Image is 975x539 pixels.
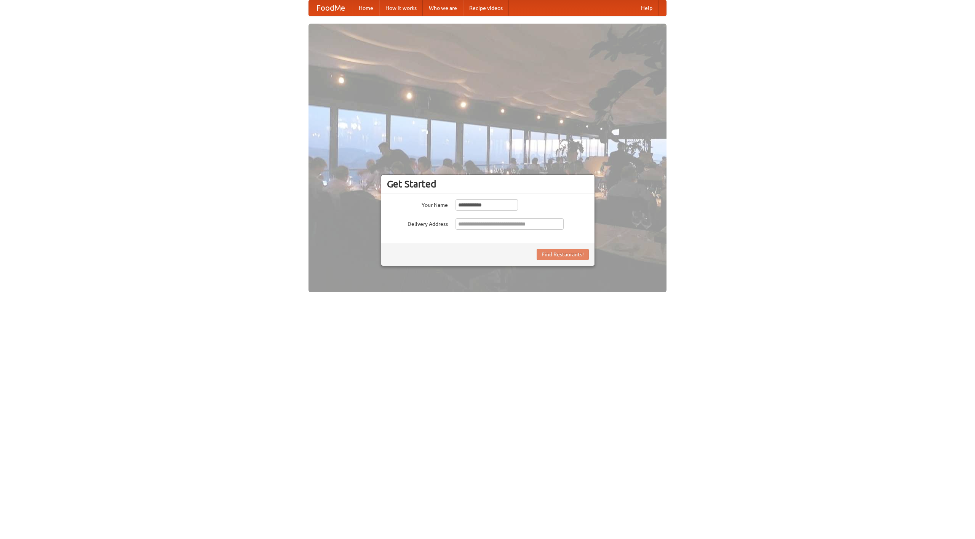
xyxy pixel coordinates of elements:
a: How it works [379,0,423,16]
a: Home [353,0,379,16]
label: Delivery Address [387,218,448,228]
a: Help [635,0,659,16]
h3: Get Started [387,178,589,190]
label: Your Name [387,199,448,209]
button: Find Restaurants! [537,249,589,260]
a: FoodMe [309,0,353,16]
a: Who we are [423,0,463,16]
a: Recipe videos [463,0,509,16]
